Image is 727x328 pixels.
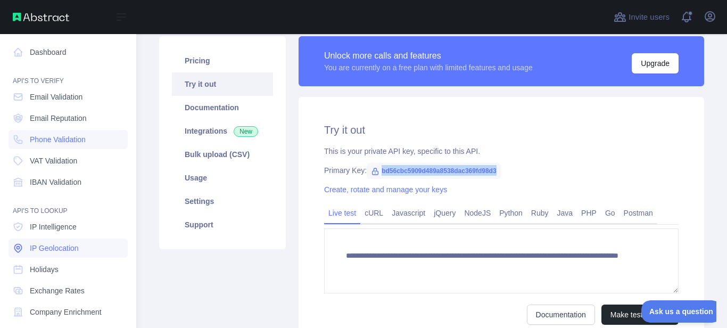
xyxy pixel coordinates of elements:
[324,62,533,73] div: You are currently on a free plan with limited features and usage
[324,204,360,222] a: Live test
[172,49,273,72] a: Pricing
[172,166,273,190] a: Usage
[172,143,273,166] a: Bulk upload (CSV)
[172,190,273,213] a: Settings
[9,151,128,170] a: VAT Validation
[387,204,429,222] a: Javascript
[30,243,79,253] span: IP Geolocation
[9,217,128,236] a: IP Intelligence
[172,213,273,236] a: Support
[641,300,716,323] iframe: Toggle Customer Support
[324,185,447,194] a: Create, rotate and manage your keys
[30,92,82,102] span: Email Validation
[553,204,577,222] a: Java
[324,165,679,176] div: Primary Key:
[9,87,128,106] a: Email Validation
[429,204,460,222] a: jQuery
[13,13,69,21] img: Abstract API
[527,204,553,222] a: Ruby
[612,9,672,26] button: Invite users
[30,155,77,166] span: VAT Validation
[495,204,527,222] a: Python
[9,109,128,128] a: Email Reputation
[9,281,128,300] a: Exchange Rates
[172,72,273,96] a: Try it out
[9,64,128,85] div: API'S TO VERIFY
[9,130,128,149] a: Phone Validation
[9,302,128,322] a: Company Enrichment
[9,260,128,279] a: Holidays
[30,264,59,275] span: Holidays
[324,50,533,62] div: Unlock more calls and features
[577,204,601,222] a: PHP
[30,307,102,317] span: Company Enrichment
[172,119,273,143] a: Integrations New
[460,204,495,222] a: NodeJS
[629,11,670,23] span: Invite users
[30,177,81,187] span: IBAN Validation
[324,122,679,137] h2: Try it out
[30,285,85,296] span: Exchange Rates
[527,305,595,325] a: Documentation
[632,53,679,73] button: Upgrade
[172,96,273,119] a: Documentation
[234,126,258,137] span: New
[30,134,86,145] span: Phone Validation
[360,204,387,222] a: cURL
[601,305,679,325] button: Make test request
[9,239,128,258] a: IP Geolocation
[30,222,77,232] span: IP Intelligence
[367,163,500,179] span: bd56cbc5909d489a8538dac369fd98d3
[30,113,87,124] span: Email Reputation
[619,204,657,222] a: Postman
[9,173,128,192] a: IBAN Validation
[9,194,128,215] div: API'S TO LOOKUP
[9,43,128,62] a: Dashboard
[601,204,619,222] a: Go
[324,146,679,157] div: This is your private API key, specific to this API.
